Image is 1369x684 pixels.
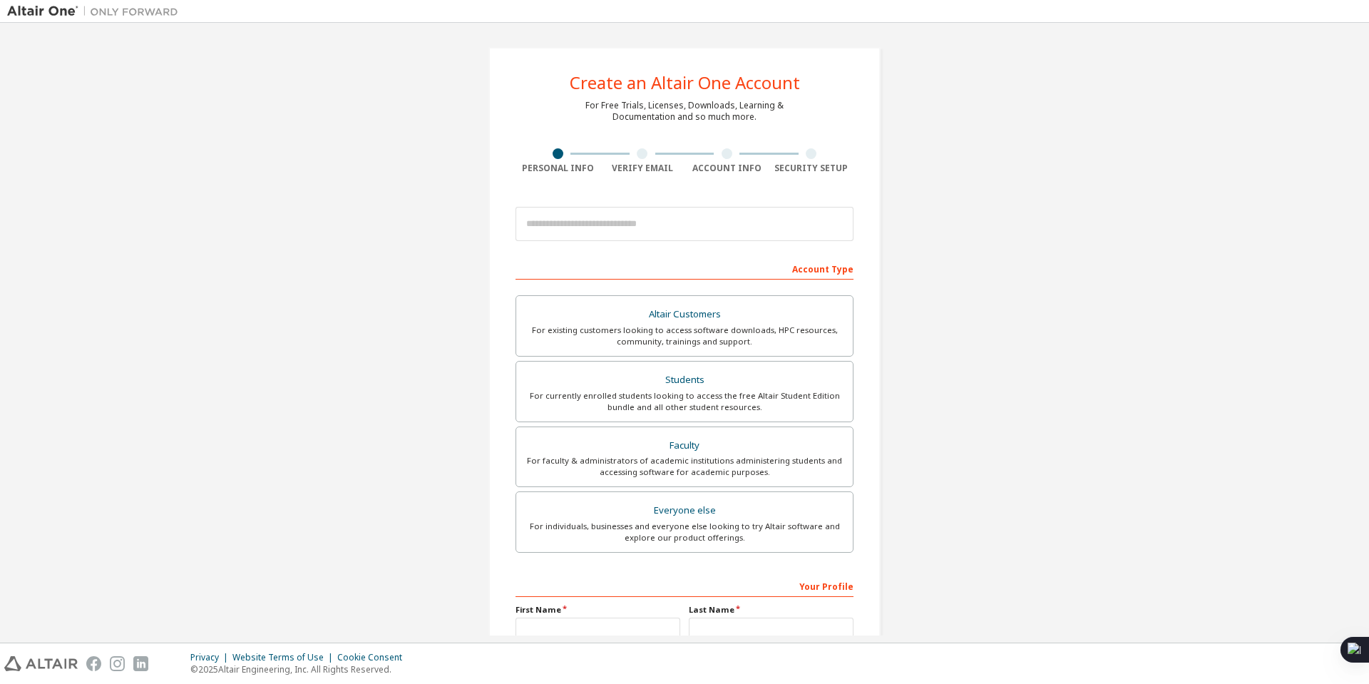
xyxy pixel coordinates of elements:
[689,604,853,616] label: Last Name
[516,604,680,616] label: First Name
[516,574,853,597] div: Your Profile
[525,501,844,521] div: Everyone else
[133,656,148,671] img: linkedin.svg
[516,257,853,280] div: Account Type
[4,656,78,671] img: altair_logo.svg
[190,652,232,663] div: Privacy
[110,656,125,671] img: instagram.svg
[585,100,784,123] div: For Free Trials, Licenses, Downloads, Learning & Documentation and so much more.
[600,163,685,174] div: Verify Email
[525,436,844,456] div: Faculty
[570,74,800,91] div: Create an Altair One Account
[525,305,844,325] div: Altair Customers
[769,163,854,174] div: Security Setup
[525,455,844,478] div: For faculty & administrators of academic institutions administering students and accessing softwa...
[7,4,185,19] img: Altair One
[525,521,844,543] div: For individuals, businesses and everyone else looking to try Altair software and explore our prod...
[525,370,844,390] div: Students
[232,652,337,663] div: Website Terms of Use
[86,656,101,671] img: facebook.svg
[525,325,844,347] div: For existing customers looking to access software downloads, HPC resources, community, trainings ...
[190,663,411,675] p: © 2025 Altair Engineering, Inc. All Rights Reserved.
[516,163,600,174] div: Personal Info
[525,390,844,413] div: For currently enrolled students looking to access the free Altair Student Edition bundle and all ...
[684,163,769,174] div: Account Info
[337,652,411,663] div: Cookie Consent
